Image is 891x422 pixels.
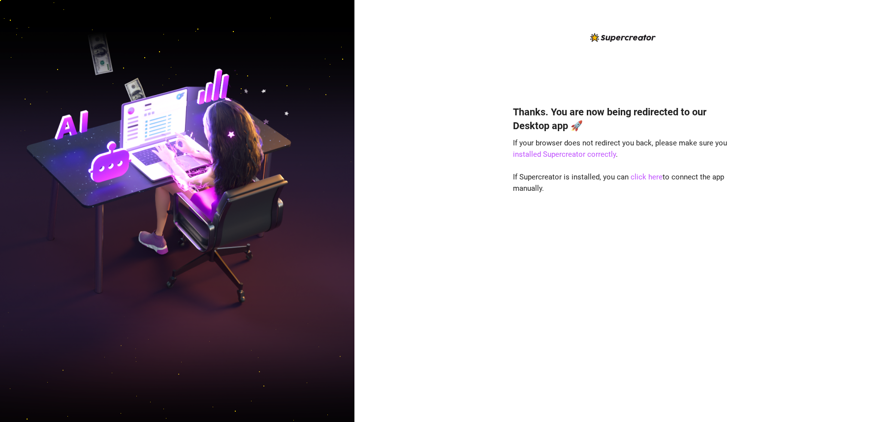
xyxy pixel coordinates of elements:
[513,139,727,159] span: If your browser does not redirect you back, please make sure you .
[513,173,724,193] span: If Supercreator is installed, you can to connect the app manually.
[590,33,656,42] img: logo-BBDzfeDw.svg
[631,173,663,181] a: click here
[513,150,616,159] a: installed Supercreator correctly
[513,105,732,133] h4: Thanks. You are now being redirected to our Desktop app 🚀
